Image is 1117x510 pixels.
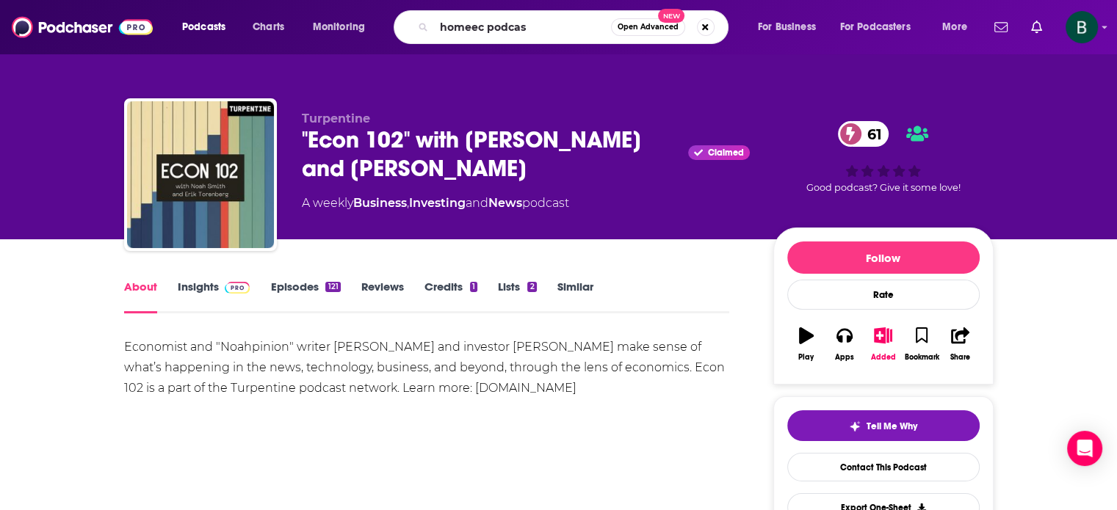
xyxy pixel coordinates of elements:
img: Podchaser Pro [225,282,250,294]
button: Added [864,318,902,371]
a: Contact This Podcast [787,453,980,481]
a: Business [353,196,407,210]
button: open menu [831,15,932,39]
span: and [466,196,488,210]
span: Claimed [708,149,744,156]
span: Podcasts [182,17,225,37]
button: open menu [303,15,384,39]
span: Logged in as betsy46033 [1066,11,1098,43]
button: open menu [748,15,834,39]
button: Share [941,318,979,371]
span: Charts [253,17,284,37]
span: More [942,17,967,37]
button: Play [787,318,825,371]
a: Episodes121 [270,280,340,313]
input: Search podcasts, credits, & more... [434,15,611,39]
span: Good podcast? Give it some love! [806,182,961,193]
span: Open Advanced [618,23,679,31]
div: Economist and "Noahpinion" writer [PERSON_NAME] and investor [PERSON_NAME] make sense of what’s h... [124,337,730,398]
div: Play [798,353,814,362]
a: Reviews [361,280,404,313]
a: Investing [409,196,466,210]
span: Turpentine [302,112,370,125]
div: 2 [527,282,536,292]
a: News [488,196,522,210]
div: 1 [470,282,477,292]
button: Open AdvancedNew [611,18,685,36]
a: Charts [243,15,293,39]
button: Apps [825,318,864,371]
div: Share [950,353,970,362]
img: "Econ 102" with Noah Smith and Erik Torenberg [127,101,274,248]
div: Search podcasts, credits, & more... [408,10,742,44]
a: Lists2 [498,280,536,313]
span: For Podcasters [840,17,911,37]
button: open menu [932,15,986,39]
a: Show notifications dropdown [1025,15,1048,40]
span: , [407,196,409,210]
div: Bookmark [904,353,939,362]
div: Open Intercom Messenger [1067,431,1102,466]
a: 61 [838,121,889,147]
span: For Business [758,17,816,37]
div: Apps [835,353,854,362]
a: Credits1 [424,280,477,313]
a: InsightsPodchaser Pro [178,280,250,313]
img: Podchaser - Follow, Share and Rate Podcasts [12,13,153,41]
button: open menu [172,15,245,39]
div: 121 [325,282,340,292]
button: Bookmark [903,318,941,371]
div: Rate [787,280,980,310]
span: Tell Me Why [867,420,917,432]
button: Show profile menu [1066,11,1098,43]
img: tell me why sparkle [849,420,861,432]
a: Show notifications dropdown [988,15,1013,40]
div: 61Good podcast? Give it some love! [773,112,994,203]
img: User Profile [1066,11,1098,43]
button: tell me why sparkleTell Me Why [787,410,980,441]
span: Monitoring [313,17,365,37]
span: 61 [853,121,889,147]
div: A weekly podcast [302,194,569,212]
button: Follow [787,241,980,274]
div: Added [871,353,896,362]
a: Similar [557,280,593,313]
a: About [124,280,157,313]
span: New [658,9,684,23]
